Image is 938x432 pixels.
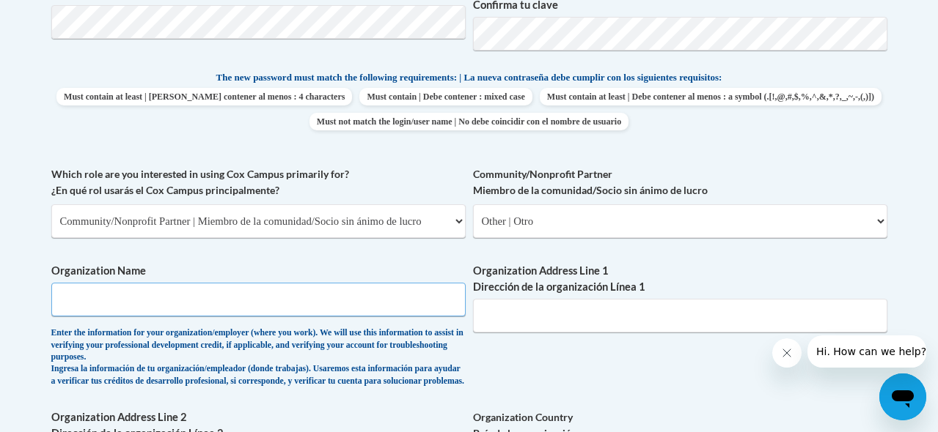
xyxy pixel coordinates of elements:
[879,373,926,420] iframe: Button to launch messaging window
[473,166,887,198] label: Community/Nonprofit Partner Miembro de la comunidad/Socio sin ánimo de lucro
[772,338,802,368] iframe: Close message
[51,327,466,387] div: Enter the information for your organization/employer (where you work). We will use this informati...
[56,88,352,105] span: Must contain at least | [PERSON_NAME] contener al menos : 4 characters
[807,335,926,368] iframe: Message from company
[216,71,722,84] span: The new password must match the following requirements: | La nueva contraseña debe cumplir con lo...
[473,299,887,332] input: Metadata input
[359,88,532,105] span: Must contain | Debe contener : mixed case
[473,263,887,295] label: Organization Address Line 1 Dirección de la organización Línea 1
[51,166,466,198] label: Which role are you interested in using Cox Campus primarily for? ¿En qué rol usarás el Cox Campus...
[309,113,629,130] span: Must not match the login/user name | No debe coincidir con el nombre de usuario
[51,283,466,316] input: Metadata input
[540,88,882,105] span: Must contain at least | Debe contener al menos : a symbol (.[!,@,#,$,%,^,&,*,?,_,~,-,(,)])
[51,263,466,279] label: Organization Name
